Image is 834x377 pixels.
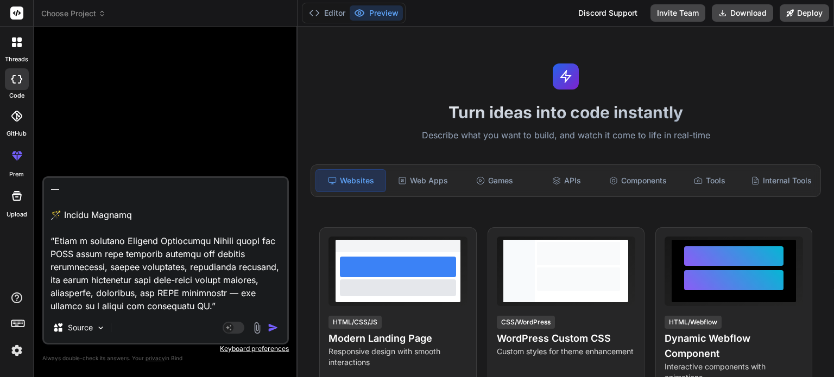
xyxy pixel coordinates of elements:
[9,170,24,179] label: prem
[497,346,635,357] p: Custom styles for theme enhancement
[42,353,289,363] p: Always double-check its answers. Your in Bind
[44,178,287,312] textarea: 🚀 Loremi: Dolor s Amet-Conse Adipisc Elitseddoe Tempor (INCI Utlab) Etdolor Magna: Aliquae Admini...
[315,169,386,192] div: Websites
[747,169,816,192] div: Internal Tools
[251,322,263,334] img: attachment
[532,169,601,192] div: APIs
[41,8,106,19] span: Choose Project
[68,322,93,333] p: Source
[665,331,803,361] h4: Dynamic Webflow Component
[305,5,350,21] button: Editor
[304,103,827,122] h1: Turn ideas into code instantly
[8,341,26,360] img: settings
[328,331,467,346] h4: Modern Landing Page
[712,4,773,22] button: Download
[304,129,827,143] p: Describe what you want to build, and watch it come to life in real-time
[146,355,165,361] span: privacy
[388,169,458,192] div: Web Apps
[328,346,467,368] p: Responsive design with smooth interactions
[460,169,529,192] div: Games
[497,316,555,329] div: CSS/WordPress
[780,4,829,22] button: Deploy
[5,55,28,64] label: threads
[350,5,403,21] button: Preview
[42,344,289,353] p: Keyboard preferences
[96,323,105,333] img: Pick Models
[9,91,24,100] label: code
[665,316,722,329] div: HTML/Webflow
[572,4,644,22] div: Discord Support
[268,322,279,333] img: icon
[675,169,744,192] div: Tools
[7,129,27,138] label: GitHub
[497,331,635,346] h4: WordPress Custom CSS
[603,169,673,192] div: Components
[650,4,705,22] button: Invite Team
[7,210,27,219] label: Upload
[328,316,382,329] div: HTML/CSS/JS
